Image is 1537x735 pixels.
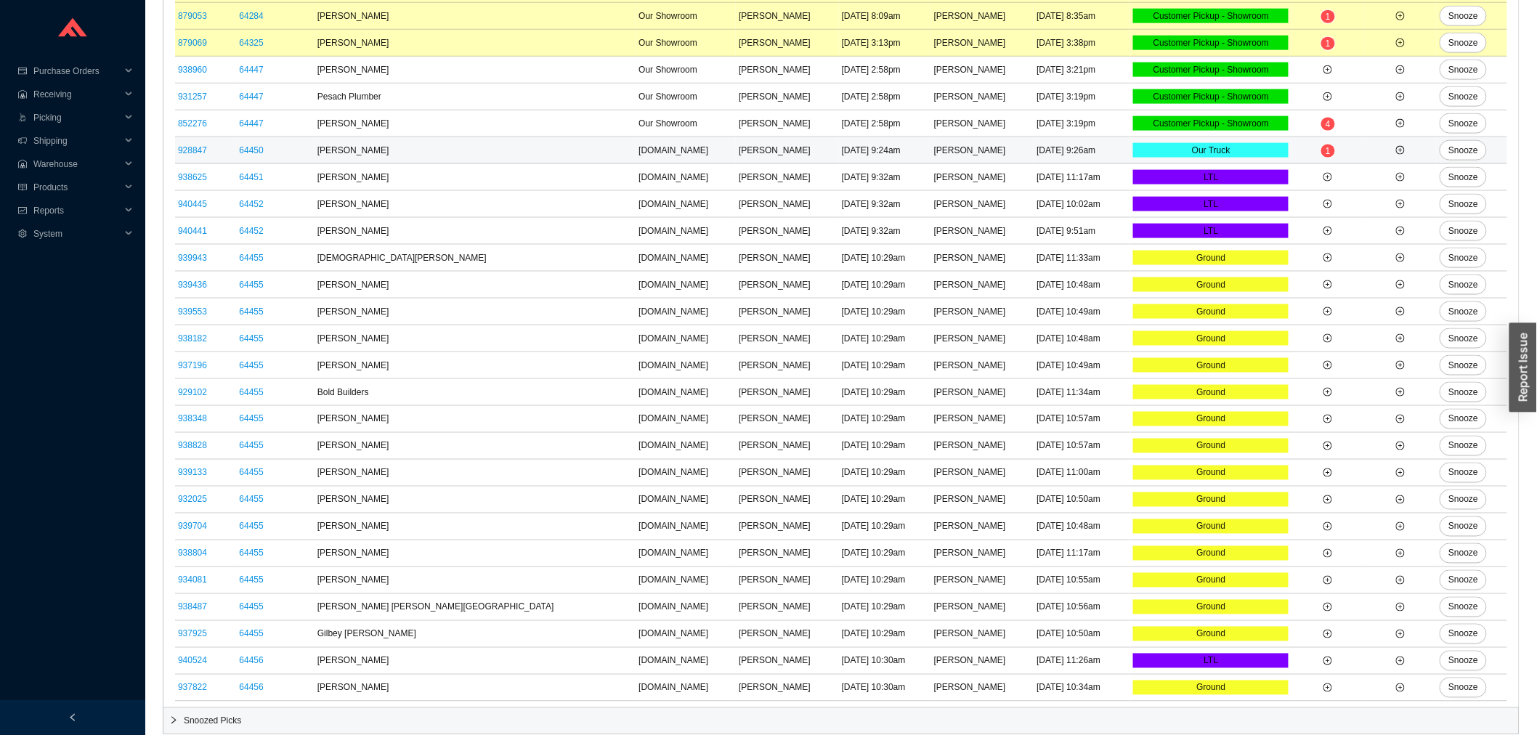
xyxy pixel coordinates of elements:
td: [DOMAIN_NAME] [636,433,736,460]
td: [DATE] 10:57am [1034,406,1130,433]
td: [PERSON_NAME] [736,245,839,272]
td: [DATE] 9:32am [839,191,931,218]
td: [PERSON_NAME] [315,164,636,191]
a: 64452 [239,199,263,209]
button: Snooze [1440,463,1487,483]
span: plus-circle [1396,630,1405,638]
span: plus-circle [1323,280,1332,289]
span: plus-circle [1323,361,1332,370]
td: Our Showroom [636,3,736,30]
td: [DOMAIN_NAME] [636,379,736,406]
a: 937925 [178,629,207,639]
td: [PERSON_NAME] [931,379,1034,406]
td: [DOMAIN_NAME] [636,460,736,487]
span: setting [17,230,28,238]
span: plus-circle [1396,361,1405,370]
span: Reports [33,199,121,222]
td: [DOMAIN_NAME] [636,164,736,191]
td: [PERSON_NAME] [315,191,636,218]
span: plus-circle [1396,549,1405,558]
button: Snooze [1440,624,1487,644]
a: 64447 [239,65,263,75]
a: 940441 [178,226,207,236]
a: 879069 [178,38,207,48]
span: plus-circle [1323,495,1332,504]
a: 939436 [178,280,207,290]
button: Snooze [1440,355,1487,375]
span: right [169,716,178,725]
td: [PERSON_NAME] [736,110,839,137]
td: [DATE] 3:21pm [1034,57,1130,84]
a: 64451 [239,172,263,182]
td: [DATE] 10:29am [839,325,931,352]
span: Snooze [1448,197,1478,211]
a: 64455 [239,468,263,478]
td: [DATE] 10:48am [1034,272,1130,299]
td: [PERSON_NAME] [315,30,636,57]
span: plus-circle [1396,468,1405,477]
span: plus-circle [1396,38,1405,47]
a: 852276 [178,118,207,129]
span: Snooze [1448,304,1478,319]
span: Snooze [1448,439,1478,453]
span: plus-circle [1323,468,1332,477]
a: 64447 [239,92,263,102]
td: [DATE] 10:49am [1034,352,1130,379]
div: Customer Pickup - Showroom [1133,62,1289,77]
span: plus-circle [1396,146,1405,155]
td: Pesach Plumber [315,84,636,110]
span: Snooze [1448,277,1478,292]
span: Snooze [1448,385,1478,399]
td: [PERSON_NAME] [736,30,839,57]
a: 938625 [178,172,207,182]
td: [DOMAIN_NAME] [636,272,736,299]
td: [DATE] 3:19pm [1034,110,1130,137]
a: 64455 [239,629,263,639]
a: 938960 [178,65,207,75]
span: plus-circle [1323,603,1332,612]
span: plus-circle [1323,415,1332,423]
td: [PERSON_NAME] [736,433,839,460]
td: [PERSON_NAME] [931,164,1034,191]
td: [PERSON_NAME] [315,272,636,299]
td: [PERSON_NAME] [931,218,1034,245]
td: [PERSON_NAME] [315,325,636,352]
td: [PERSON_NAME] [315,460,636,487]
a: 64455 [239,575,263,585]
span: plus-circle [1323,334,1332,343]
span: System [33,222,121,245]
span: plus-circle [1396,442,1405,450]
span: Snooze [1448,519,1478,534]
div: Ground [1133,358,1289,373]
td: [DOMAIN_NAME] [636,299,736,325]
span: Snooze [1448,224,1478,238]
td: [PERSON_NAME] [736,325,839,352]
td: [DATE] 10:49am [1034,299,1130,325]
button: Snooze [1440,651,1487,671]
a: 64325 [239,38,263,48]
span: Snooze [1448,9,1478,23]
td: Our Showroom [636,57,736,84]
div: LTL [1133,170,1289,184]
span: credit-card [17,67,28,76]
div: Customer Pickup - Showroom [1133,89,1289,104]
span: Snooze [1448,492,1478,507]
button: Snooze [1440,570,1487,590]
td: [PERSON_NAME] [931,460,1034,487]
td: [DATE] 10:57am [1034,433,1130,460]
td: [PERSON_NAME] [736,57,839,84]
td: Our Showroom [636,30,736,57]
button: Snooze [1440,6,1487,26]
div: Ground [1133,331,1289,346]
td: [PERSON_NAME] [736,272,839,299]
button: Snooze [1440,328,1487,349]
div: Snoozed Picks [163,708,1519,734]
td: [DOMAIN_NAME] [636,325,736,352]
span: plus-circle [1396,415,1405,423]
span: plus-circle [1396,119,1405,128]
a: 940445 [178,199,207,209]
a: 64455 [239,495,263,505]
div: Ground [1133,304,1289,319]
td: [PERSON_NAME] [931,299,1034,325]
a: 64447 [239,118,263,129]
